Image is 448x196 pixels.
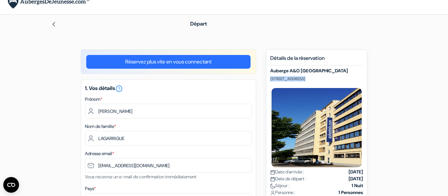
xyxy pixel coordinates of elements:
[3,177,19,193] button: Ouvrir le widget CMP
[85,96,102,103] label: Prénom
[349,175,363,182] strong: [DATE]
[115,85,123,93] i: error_outline
[86,55,251,69] a: Réservez plus vite en vous connectant
[270,175,306,182] span: Date de départ :
[85,174,196,180] small: Vous recevrez un e-mail de confirmation immédiatement
[338,189,363,196] strong: 1 Personnes
[85,85,252,93] h5: 1. Vos détails
[270,190,275,195] img: user_icon.svg
[270,55,363,65] h5: Détails de la réservation
[349,169,363,175] strong: [DATE]
[270,170,275,175] img: calendar.svg
[85,104,252,118] input: Entrez votre prénom
[85,131,252,146] input: Entrer le nom de famille
[270,177,275,182] img: calendar.svg
[270,169,304,175] span: Date d'arrivée :
[270,189,295,196] span: Personne :
[270,184,275,188] img: moon.svg
[270,182,290,189] span: Séjour :
[85,150,114,157] label: Adresse email
[352,182,363,189] strong: 1 Nuit
[270,68,363,74] h5: Auberge A&O [GEOGRAPHIC_DATA]
[85,123,116,130] label: Nom de famille
[85,158,252,173] input: Entrer adresse e-mail
[190,20,207,27] span: Départ
[51,22,56,27] img: left_arrow.svg
[115,85,123,92] a: error_outline
[270,76,363,81] p: [STREET_ADDRESS]
[85,185,96,192] label: Pays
